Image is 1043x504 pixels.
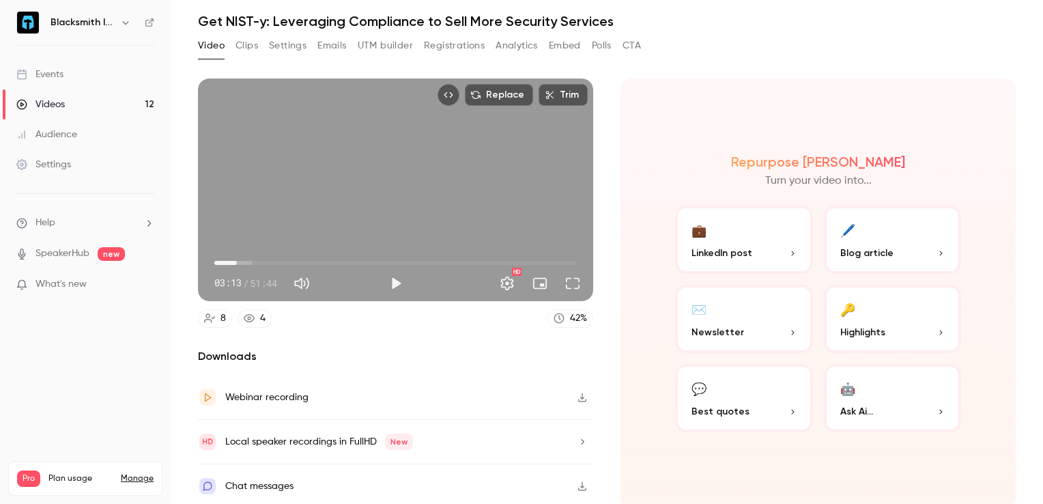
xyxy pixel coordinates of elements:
[512,268,521,276] div: HD
[17,12,39,33] img: Blacksmith InfoSec
[198,348,593,365] h2: Downloads
[16,68,63,81] div: Events
[731,154,905,170] h2: Repurpose [PERSON_NAME]
[526,270,554,297] button: Turn on miniplayer
[214,276,277,290] div: 03:13
[35,216,55,230] span: Help
[623,35,641,57] button: CTA
[675,206,813,274] button: 💼LinkedIn post
[691,246,752,260] span: LinkedIn post
[691,298,706,320] div: ✉️
[238,309,272,328] a: 4
[559,270,586,297] button: Full screen
[691,219,706,240] div: 💼
[198,35,225,57] button: Video
[235,35,258,57] button: Clips
[225,478,294,494] div: Chat messages
[570,311,587,326] div: 42 %
[35,277,87,292] span: What's new
[382,270,410,297] button: Play
[225,434,413,450] div: Local speaker recordings in FullHD
[496,35,538,57] button: Analytics
[438,84,459,106] button: Embed video
[35,247,89,261] a: SpeakerHub
[824,206,962,274] button: 🖊️Blog article
[269,35,306,57] button: Settings
[840,404,873,419] span: Ask Ai...
[824,364,962,432] button: 🤖Ask Ai...
[539,84,588,106] button: Trim
[214,276,242,290] span: 03:13
[765,173,872,189] p: Turn your video into...
[121,473,154,484] a: Manage
[243,276,248,290] span: /
[317,35,346,57] button: Emails
[225,389,309,406] div: Webinar recording
[198,309,232,328] a: 8
[691,325,744,339] span: Newsletter
[138,279,154,291] iframe: Noticeable Trigger
[16,128,77,141] div: Audience
[547,309,593,328] a: 42%
[288,270,315,297] button: Mute
[198,13,1016,29] h1: Get NIST-y: Leveraging Compliance to Sell More Security Services
[16,216,154,230] li: help-dropdown-opener
[691,404,749,419] span: Best quotes
[494,270,521,297] button: Settings
[840,325,885,339] span: Highlights
[250,276,277,290] span: 51:44
[16,158,71,171] div: Settings
[260,311,266,326] div: 4
[424,35,485,57] button: Registrations
[385,434,413,450] span: New
[840,246,894,260] span: Blog article
[549,35,581,57] button: Embed
[675,364,813,432] button: 💬Best quotes
[675,285,813,353] button: ✉️Newsletter
[824,285,962,353] button: 🔑Highlights
[98,247,125,261] span: new
[840,378,855,399] div: 🤖
[16,98,65,111] div: Videos
[17,471,40,487] span: Pro
[840,219,855,240] div: 🖊️
[48,473,113,484] span: Plan usage
[51,16,115,29] h6: Blacksmith InfoSec
[691,378,706,399] div: 💬
[840,298,855,320] div: 🔑
[465,84,533,106] button: Replace
[358,35,413,57] button: UTM builder
[220,311,226,326] div: 8
[592,35,612,57] button: Polls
